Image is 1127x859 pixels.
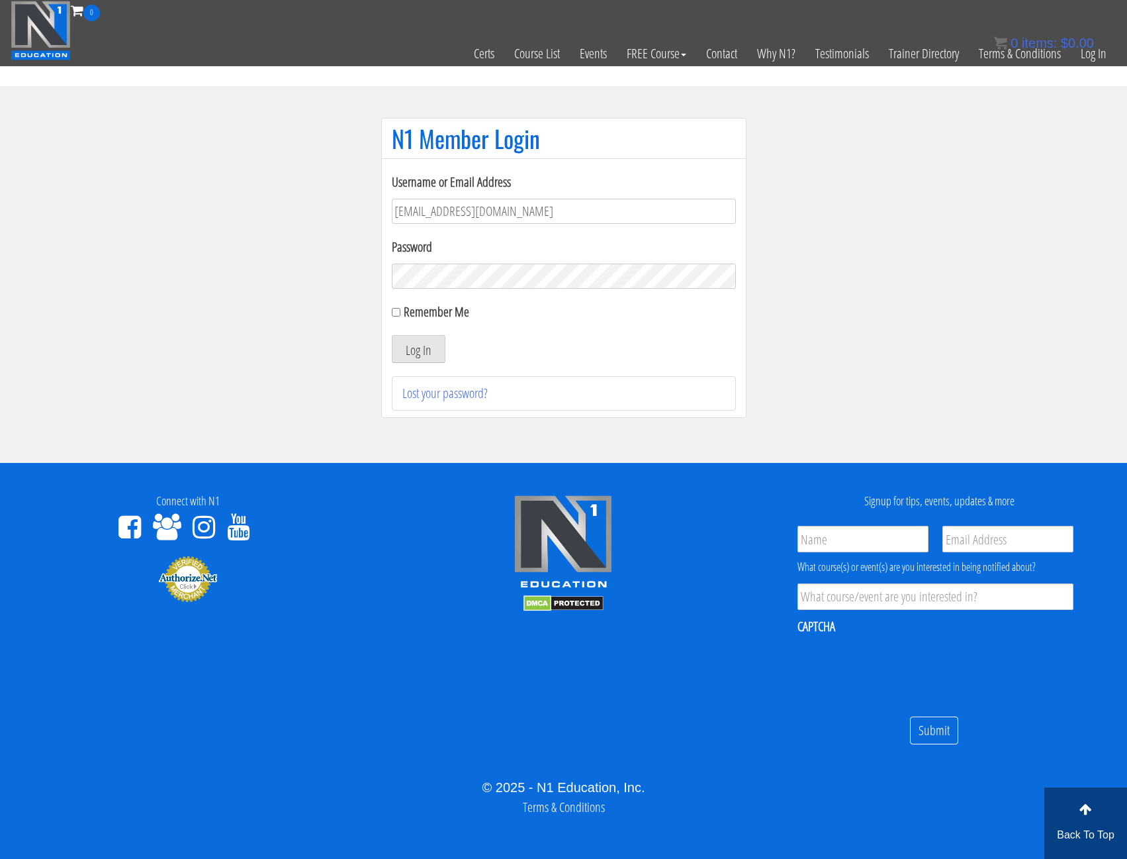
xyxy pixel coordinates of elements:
[994,36,1007,50] img: icon11.png
[797,526,928,552] input: Name
[83,5,100,21] span: 0
[71,1,100,19] a: 0
[523,798,605,816] a: Terms & Conditions
[464,21,504,86] a: Certs
[942,526,1073,552] input: Email Address
[1071,21,1116,86] a: Log In
[969,21,1071,86] a: Terms & Conditions
[523,595,604,611] img: DMCA.com Protection Status
[797,559,1073,575] div: What course(s) or event(s) are you interested in being notified about?
[994,36,1094,50] a: 0 items: $0.00
[797,583,1073,610] input: What course/event are you interested in?
[392,335,445,363] button: Log In
[761,495,1117,508] h4: Signup for tips, events, updates & more
[10,495,366,508] h4: Connect with N1
[570,21,617,86] a: Events
[805,21,879,86] a: Testimonials
[879,21,969,86] a: Trainer Directory
[392,237,736,257] label: Password
[514,495,613,593] img: n1-edu-logo
[10,778,1117,797] div: © 2025 - N1 Education, Inc.
[392,172,736,192] label: Username or Email Address
[504,21,570,86] a: Course List
[617,21,696,86] a: FREE Course
[1061,36,1094,50] bdi: 0.00
[910,717,958,745] input: Submit
[1061,36,1068,50] span: $
[747,21,805,86] a: Why N1?
[404,303,469,321] label: Remember Me
[696,21,747,86] a: Contact
[392,125,736,152] h1: N1 Member Login
[797,618,835,635] label: CAPTCHA
[1022,36,1057,50] span: items:
[1011,36,1018,50] span: 0
[158,555,218,603] img: Authorize.Net Merchant - Click to Verify
[797,644,999,695] iframe: reCAPTCHA
[11,1,71,60] img: n1-education
[402,384,488,402] a: Lost your password?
